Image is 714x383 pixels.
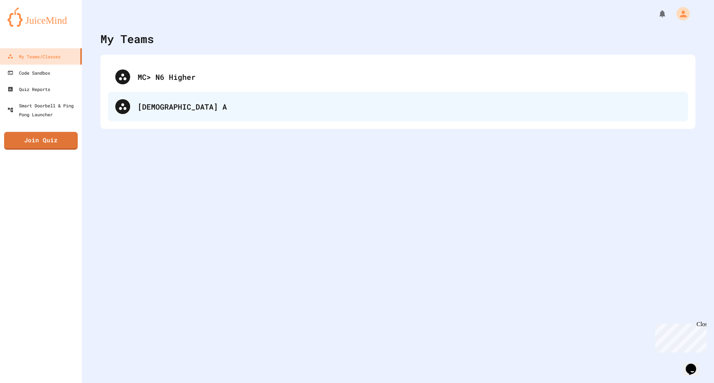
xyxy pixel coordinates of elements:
[108,62,688,92] div: MC> N6 Higher
[138,71,681,82] div: MC> N6 Higher
[7,85,50,94] div: Quiz Reports
[652,321,707,353] iframe: chat widget
[644,7,669,20] div: My Notifications
[3,3,51,47] div: Chat with us now!Close
[669,5,692,22] div: My Account
[4,132,78,150] a: Join Quiz
[108,92,688,121] div: [DEMOGRAPHIC_DATA] A
[7,101,79,119] div: Smart Doorbell & Ping Pong Launcher
[7,68,50,77] div: Code Sandbox
[7,7,74,27] img: logo-orange.svg
[138,101,681,112] div: [DEMOGRAPHIC_DATA] A
[100,30,154,47] div: My Teams
[683,353,707,376] iframe: chat widget
[7,52,61,61] div: My Teams/Classes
